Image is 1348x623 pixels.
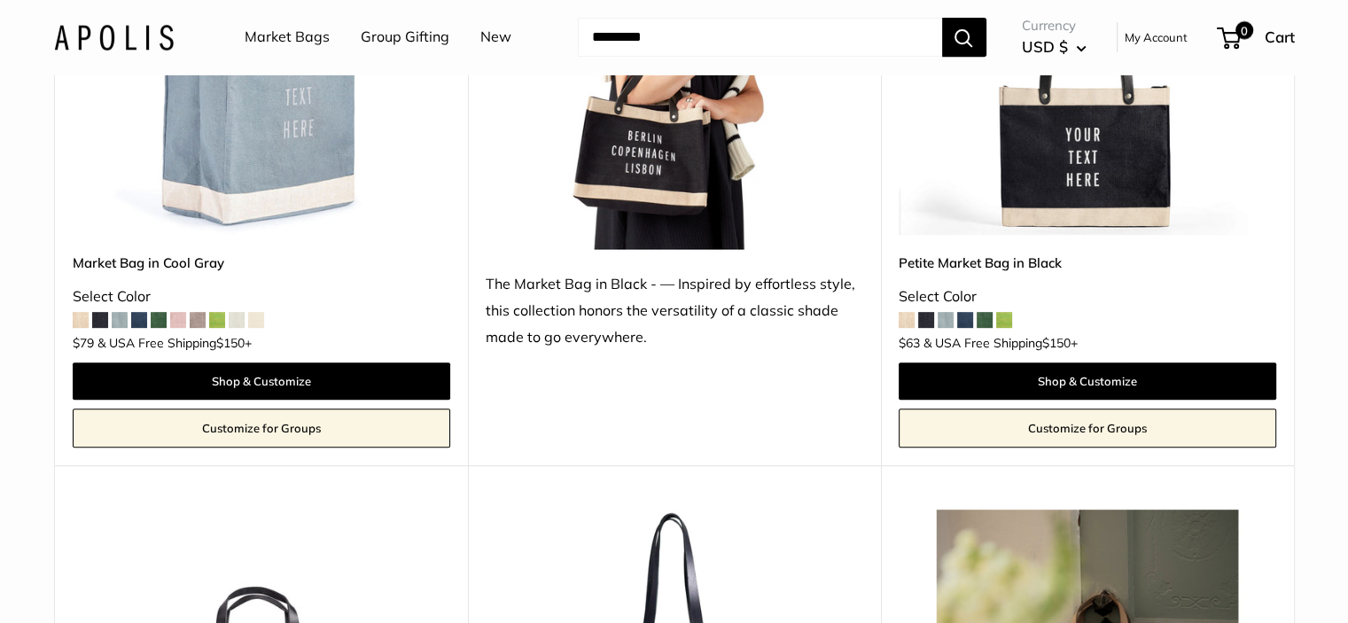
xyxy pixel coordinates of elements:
span: Currency [1022,13,1087,38]
button: Search [942,18,986,57]
span: USD $ [1022,37,1068,56]
img: Apolis [54,24,174,50]
div: Select Color [899,284,1276,310]
span: $150 [216,335,245,351]
a: Customize for Groups [73,409,450,448]
span: $63 [899,335,920,351]
a: 0 Cart [1219,23,1295,51]
button: USD $ [1022,33,1087,61]
a: New [480,24,511,51]
a: Petite Market Bag in Black [899,253,1276,273]
a: Shop & Customize [899,362,1276,400]
a: Market Bags [245,24,330,51]
span: & USA Free Shipping + [97,337,252,349]
a: Customize for Groups [899,409,1276,448]
a: Group Gifting [361,24,449,51]
span: & USA Free Shipping + [923,337,1078,349]
span: 0 [1235,21,1252,39]
a: Shop & Customize [73,362,450,400]
div: The Market Bag in Black - — Inspired by effortless style, this collection honors the versatility ... [486,271,863,351]
span: $79 [73,335,94,351]
input: Search... [578,18,942,57]
span: Cart [1265,27,1295,46]
a: My Account [1125,27,1188,48]
span: $150 [1042,335,1071,351]
div: Select Color [73,284,450,310]
a: Market Bag in Cool Gray [73,253,450,273]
